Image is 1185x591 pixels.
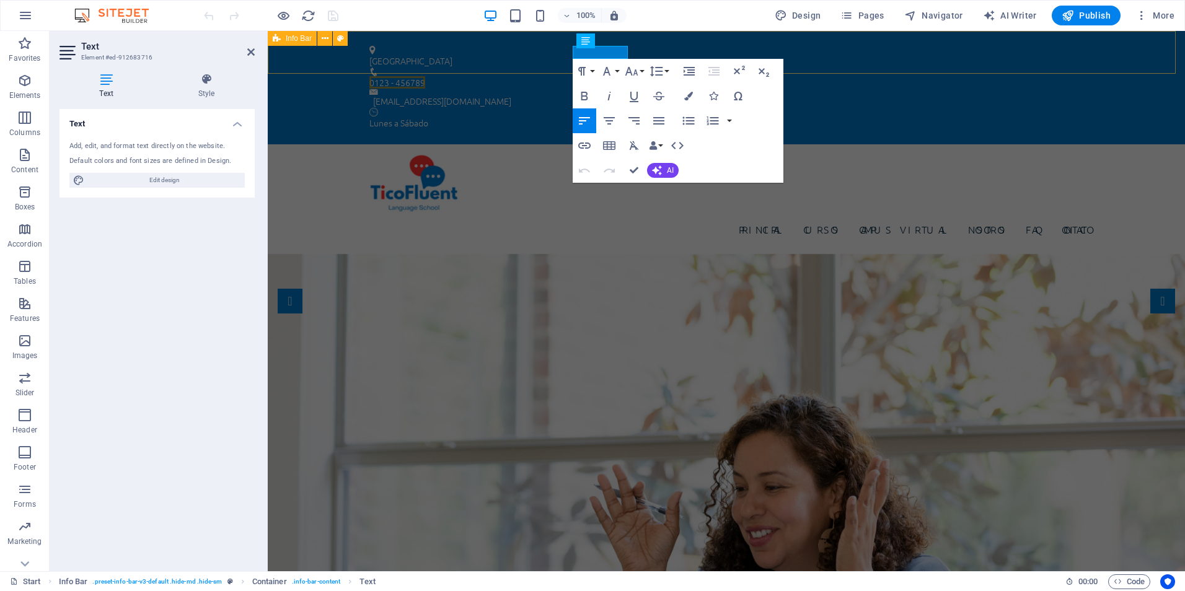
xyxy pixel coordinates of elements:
[597,158,621,183] button: Redo (Ctrl+Shift+Z)
[1114,574,1145,589] span: Code
[9,90,41,100] p: Elements
[622,158,646,183] button: Confirm (Ctrl+⏎)
[775,9,821,22] span: Design
[1065,574,1098,589] h6: Session time
[14,276,36,286] p: Tables
[770,6,826,25] button: Design
[7,239,42,249] p: Accordion
[701,108,725,133] button: Ordered List
[983,9,1037,22] span: AI Writer
[69,156,245,167] div: Default colors and font sizes are defined in Design.
[978,6,1042,25] button: AI Writer
[667,167,674,174] span: AI
[252,574,287,589] span: Click to select. Double-click to edit
[102,45,157,58] span: 0123 - 456789
[622,133,646,158] button: Clear Formatting
[1087,577,1089,586] span: :
[69,141,245,152] div: Add, edit, and format text directly on the website.
[727,59,751,84] button: Superscript
[904,9,963,22] span: Navigator
[301,9,315,23] i: Reload page
[1160,574,1175,589] button: Usercentrics
[647,108,671,133] button: Align Justify
[69,173,245,188] button: Edit design
[647,59,671,84] button: Line Height
[702,84,725,108] button: Icons
[558,8,602,23] button: 100%
[88,173,241,188] span: Edit design
[12,425,37,435] p: Header
[14,462,36,472] p: Footer
[7,536,42,546] p: Marketing
[702,59,726,84] button: Decrease Indent
[573,59,596,84] button: Paragraph Format
[81,52,230,63] h3: Element #ed-912683716
[573,133,596,158] button: Insert Link
[9,128,40,138] p: Columns
[622,59,646,84] button: Font Size
[286,35,312,42] span: Info Bar
[59,574,88,589] span: Click to select. Double-click to edit
[81,41,255,52] h2: Text
[576,8,596,23] h6: 100%
[647,133,664,158] button: Data Bindings
[597,84,621,108] button: Italic (Ctrl+I)
[12,351,38,361] p: Images
[835,6,889,25] button: Pages
[9,53,40,63] p: Favorites
[725,108,734,133] button: Ordered List
[59,73,158,99] h4: Text
[677,59,701,84] button: Increase Indent
[609,10,620,21] i: On resize automatically adjust zoom level to fit chosen device.
[92,574,222,589] span: . preset-info-bar-v3-default .hide-md .hide-sm
[770,6,826,25] div: Design (Ctrl+Alt+Y)
[1062,9,1111,22] span: Publish
[573,158,596,183] button: Undo (Ctrl+Z)
[597,59,621,84] button: Font Family
[597,133,621,158] button: Insert Table
[840,9,884,22] span: Pages
[71,8,164,23] img: Editor Logo
[622,108,646,133] button: Align Right
[677,108,700,133] button: Unordered List
[573,84,596,108] button: Bold (Ctrl+B)
[14,499,36,509] p: Forms
[726,84,750,108] button: Special Characters
[752,59,775,84] button: Subscript
[1078,574,1098,589] span: 00 00
[10,574,41,589] a: Click to cancel selection. Double-click to open Pages
[1135,9,1174,22] span: More
[227,578,233,585] i: This element is a customizable preset
[301,8,315,23] button: reload
[15,202,35,212] p: Boxes
[899,6,968,25] button: Navigator
[597,108,621,133] button: Align Center
[158,73,255,99] h4: Style
[359,574,375,589] span: Click to select. Double-click to edit
[573,108,596,133] button: Align Left
[647,84,671,108] button: Strikethrough
[59,574,376,589] nav: breadcrumb
[1108,574,1150,589] button: Code
[292,574,341,589] span: . info-bar-content
[15,388,35,398] p: Slider
[59,109,255,131] h4: Text
[11,165,38,175] p: Content
[677,84,700,108] button: Colors
[10,313,40,323] p: Features
[666,133,689,158] button: HTML
[647,163,679,178] button: AI
[1052,6,1121,25] button: Publish
[276,8,291,23] button: Click here to leave preview mode and continue editing
[1130,6,1179,25] button: More
[622,84,646,108] button: Underline (Ctrl+U)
